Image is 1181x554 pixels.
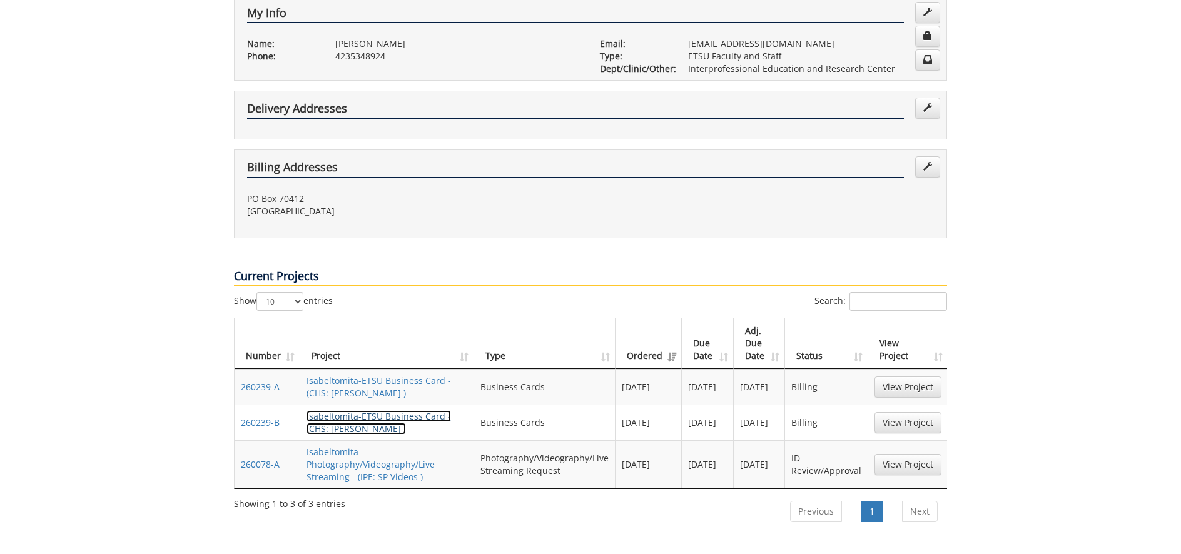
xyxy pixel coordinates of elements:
[234,292,333,311] label: Show entries
[682,440,733,488] td: [DATE]
[915,26,940,47] a: Change Password
[785,369,868,405] td: Billing
[247,38,317,50] p: Name:
[734,440,785,488] td: [DATE]
[234,268,947,286] p: Current Projects
[247,193,581,205] p: PO Box 70412
[307,446,435,483] a: Isabeltomita-Photography/Videography/Live Streaming - (IPE: SP Videos )
[814,292,947,311] label: Search:
[616,440,682,488] td: [DATE]
[902,501,938,522] a: Next
[790,501,842,522] a: Previous
[256,292,303,311] select: Showentries
[868,318,948,369] th: View Project: activate to sort column ascending
[915,2,940,23] a: Edit Info
[785,318,868,369] th: Status: activate to sort column ascending
[682,369,733,405] td: [DATE]
[600,50,669,63] p: Type:
[247,50,317,63] p: Phone:
[247,103,904,119] h4: Delivery Addresses
[300,318,474,369] th: Project: activate to sort column ascending
[915,156,940,178] a: Edit Addresses
[335,38,581,50] p: [PERSON_NAME]
[235,318,300,369] th: Number: activate to sort column ascending
[861,501,883,522] a: 1
[915,49,940,71] a: Change Communication Preferences
[688,63,934,75] p: Interprofessional Education and Research Center
[247,7,904,23] h4: My Info
[734,405,785,440] td: [DATE]
[234,493,345,510] div: Showing 1 to 3 of 3 entries
[682,318,733,369] th: Due Date: activate to sort column ascending
[734,318,785,369] th: Adj. Due Date: activate to sort column ascending
[600,63,669,75] p: Dept/Clinic/Other:
[247,205,581,218] p: [GEOGRAPHIC_DATA]
[474,405,616,440] td: Business Cards
[247,161,904,178] h4: Billing Addresses
[241,381,280,393] a: 260239-A
[474,440,616,488] td: Photography/Videography/Live Streaming Request
[335,50,581,63] p: 4235348924
[874,376,941,398] a: View Project
[874,454,941,475] a: View Project
[616,318,682,369] th: Ordered: activate to sort column ascending
[616,369,682,405] td: [DATE]
[241,458,280,470] a: 260078-A
[682,405,733,440] td: [DATE]
[785,405,868,440] td: Billing
[915,98,940,119] a: Edit Addresses
[688,50,934,63] p: ETSU Faculty and Staff
[849,292,947,311] input: Search:
[474,318,616,369] th: Type: activate to sort column ascending
[616,405,682,440] td: [DATE]
[688,38,934,50] p: [EMAIL_ADDRESS][DOMAIN_NAME]
[874,412,941,433] a: View Project
[734,369,785,405] td: [DATE]
[241,416,280,428] a: 260239-B
[600,38,669,50] p: Email:
[307,410,451,435] a: Isabeltomita-ETSU Business Card - (CHS: [PERSON_NAME] )
[307,375,451,399] a: Isabeltomita-ETSU Business Card - (CHS: [PERSON_NAME] )
[474,369,616,405] td: Business Cards
[785,440,868,488] td: ID Review/Approval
